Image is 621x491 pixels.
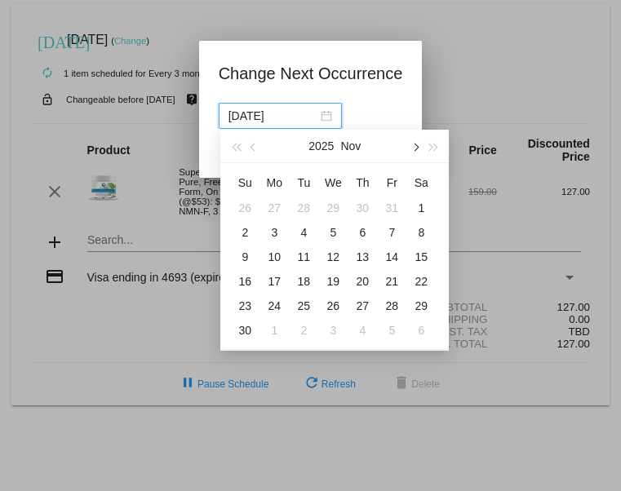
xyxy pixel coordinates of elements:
[348,318,377,343] td: 12/4/2025
[348,196,377,220] td: 10/30/2025
[308,130,334,162] button: 2025
[353,296,372,316] div: 27
[353,272,372,291] div: 20
[377,170,406,196] th: Fri
[323,321,343,340] div: 3
[411,321,431,340] div: 6
[377,269,406,294] td: 11/21/2025
[323,272,343,291] div: 19
[219,139,291,168] button: Update
[289,245,318,269] td: 11/11/2025
[382,296,401,316] div: 28
[348,170,377,196] th: Thu
[323,198,343,218] div: 29
[348,220,377,245] td: 11/6/2025
[264,247,284,267] div: 10
[294,223,313,242] div: 4
[230,269,259,294] td: 11/16/2025
[318,245,348,269] td: 11/12/2025
[230,245,259,269] td: 11/9/2025
[406,130,424,162] button: Next month (PageDown)
[227,130,245,162] button: Last year (Control + left)
[264,296,284,316] div: 24
[348,245,377,269] td: 11/13/2025
[318,170,348,196] th: Wed
[382,321,401,340] div: 5
[235,198,255,218] div: 26
[353,321,372,340] div: 4
[382,198,401,218] div: 31
[406,170,436,196] th: Sat
[406,294,436,318] td: 11/29/2025
[323,296,343,316] div: 26
[424,130,442,162] button: Next year (Control + right)
[340,130,361,162] button: Nov
[318,196,348,220] td: 10/29/2025
[259,318,289,343] td: 12/1/2025
[264,223,284,242] div: 3
[235,247,255,267] div: 9
[259,196,289,220] td: 10/27/2025
[353,198,372,218] div: 30
[259,245,289,269] td: 11/10/2025
[264,321,284,340] div: 1
[382,272,401,291] div: 21
[406,220,436,245] td: 11/8/2025
[377,294,406,318] td: 11/28/2025
[377,318,406,343] td: 12/5/2025
[235,223,255,242] div: 2
[411,198,431,218] div: 1
[259,170,289,196] th: Mon
[230,196,259,220] td: 10/26/2025
[289,269,318,294] td: 11/18/2025
[235,272,255,291] div: 16
[259,269,289,294] td: 11/17/2025
[411,223,431,242] div: 8
[318,318,348,343] td: 12/3/2025
[353,247,372,267] div: 13
[246,130,264,162] button: Previous month (PageUp)
[294,272,313,291] div: 18
[235,296,255,316] div: 23
[318,294,348,318] td: 11/26/2025
[264,272,284,291] div: 17
[289,220,318,245] td: 11/4/2025
[318,269,348,294] td: 11/19/2025
[406,245,436,269] td: 11/15/2025
[230,294,259,318] td: 11/23/2025
[406,269,436,294] td: 11/22/2025
[348,294,377,318] td: 11/27/2025
[377,220,406,245] td: 11/7/2025
[294,296,313,316] div: 25
[348,269,377,294] td: 11/20/2025
[411,247,431,267] div: 15
[264,198,284,218] div: 27
[411,296,431,316] div: 29
[289,294,318,318] td: 11/25/2025
[353,223,372,242] div: 6
[230,170,259,196] th: Sun
[406,318,436,343] td: 12/6/2025
[377,196,406,220] td: 10/31/2025
[235,321,255,340] div: 30
[406,196,436,220] td: 11/1/2025
[377,245,406,269] td: 11/14/2025
[323,223,343,242] div: 5
[382,247,401,267] div: 14
[382,223,401,242] div: 7
[289,170,318,196] th: Tue
[230,318,259,343] td: 11/30/2025
[294,198,313,218] div: 28
[411,272,431,291] div: 22
[294,247,313,267] div: 11
[294,321,313,340] div: 2
[259,294,289,318] td: 11/24/2025
[318,220,348,245] td: 11/5/2025
[230,220,259,245] td: 11/2/2025
[219,60,403,86] h1: Change Next Occurrence
[323,247,343,267] div: 12
[228,107,317,125] input: Select date
[259,220,289,245] td: 11/3/2025
[289,196,318,220] td: 10/28/2025
[289,318,318,343] td: 12/2/2025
